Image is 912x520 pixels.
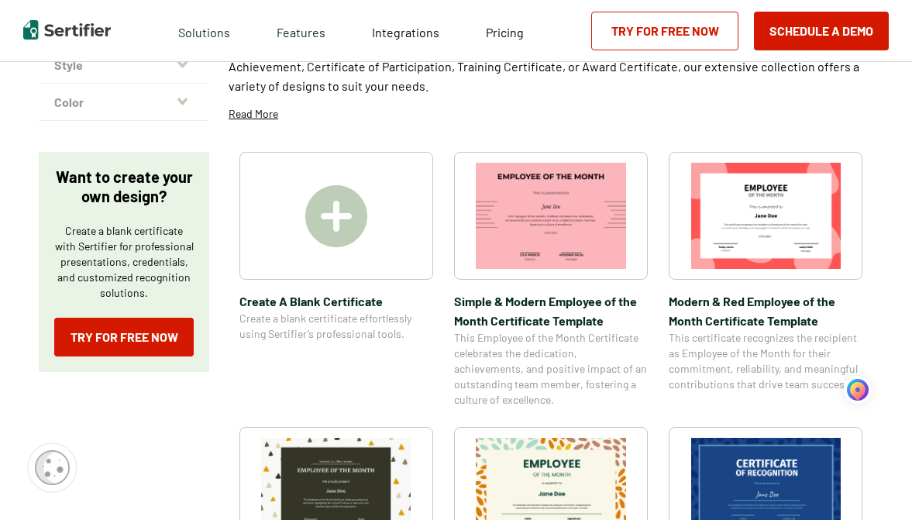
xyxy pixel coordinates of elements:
[229,106,278,122] p: Read More
[845,377,871,403] img: svg+xml,%3Csvg%20width%3D%2234%22%20height%3D%2234%22%20viewBox%3D%220%200%2034%2034%22%20fill%3D...
[178,21,230,40] span: Solutions
[669,330,862,392] span: This certificate recognizes the recipient as Employee of the Month for their commitment, reliabil...
[277,21,325,40] span: Features
[454,291,648,330] span: Simple & Modern Employee of the Month Certificate Template
[476,163,626,269] img: Simple & Modern Employee of the Month Certificate Template
[454,152,648,408] a: Simple & Modern Employee of the Month Certificate TemplateSimple & Modern Employee of the Month C...
[845,377,871,403] img: wBKru0+wqDfRgAAAABJRU5ErkJggg==
[669,291,862,330] span: Modern & Red Employee of the Month Certificate Template
[239,311,433,342] span: Create a blank certificate effortlessly using Sertifier’s professional tools.
[39,84,209,121] button: Color
[54,167,194,206] p: Want to create your own design?
[54,318,194,356] a: Try for Free Now
[54,223,194,301] p: Create a blank certificate with Sertifier for professional presentations, credentials, and custom...
[669,152,862,408] a: Modern & Red Employee of the Month Certificate TemplateModern & Red Employee of the Month Certifi...
[591,12,738,50] a: Try for Free Now
[691,163,841,269] img: Modern & Red Employee of the Month Certificate Template
[454,330,648,408] span: This Employee of the Month Certificate celebrates the dedication, achievements, and positive impa...
[372,25,439,40] span: Integrations
[39,46,209,84] button: Style
[835,446,912,520] iframe: Chat Widget
[754,12,889,50] button: Schedule a Demo
[486,21,524,40] a: Pricing
[486,25,524,40] span: Pricing
[305,185,367,247] img: Create A Blank Certificate
[229,37,873,95] p: Explore a wide selection of customizable certificate templates at Sertifier. Whether you need a C...
[239,291,433,311] span: Create A Blank Certificate
[23,20,111,40] img: Sertifier | Digital Credentialing Platform
[35,450,70,485] img: Cookie Popup Icon
[372,21,439,40] a: Integrations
